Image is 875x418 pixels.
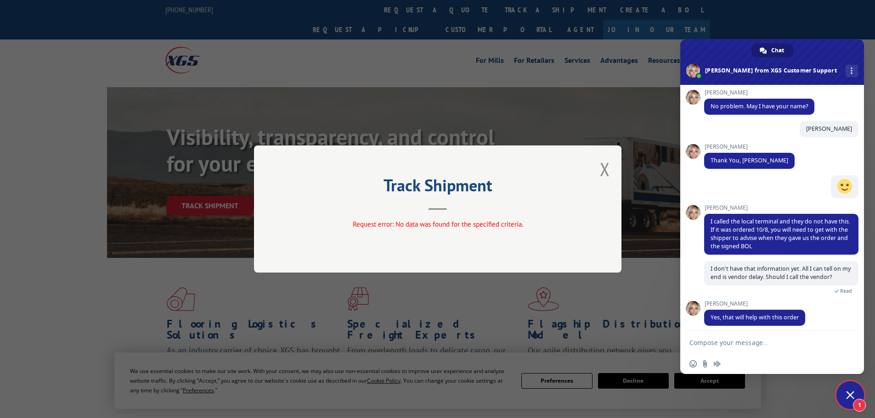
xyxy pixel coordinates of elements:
span: Insert an emoji [689,360,697,368]
span: Thank You, [PERSON_NAME] [711,156,788,164]
button: Close modal [600,157,610,181]
div: More channels [846,65,858,77]
span: Request error: No data was found for the specified criteria. [352,220,523,229]
div: Close chat [836,381,864,409]
h2: Track Shipment [300,179,576,196]
span: Yes, that will help with this order [711,313,799,321]
span: I called the local terminal and they do not have this. If it was ordered 10/8, you will need to g... [711,217,850,250]
div: Chat [751,44,793,57]
span: I don't have that information yet. All I can tell on my end is vendor delay. Should I call the ve... [711,265,851,281]
span: 1 [853,399,866,412]
span: Send a file [701,360,709,368]
span: [PERSON_NAME] [704,89,814,96]
span: [PERSON_NAME] [704,205,858,211]
span: Read [840,288,852,294]
span: [PERSON_NAME] [704,301,805,307]
span: [PERSON_NAME] [704,144,795,150]
textarea: Compose your message... [689,339,835,347]
span: [PERSON_NAME] [806,125,852,133]
span: No problem. May I have your name? [711,102,808,110]
span: Audio message [713,360,721,368]
span: Chat [771,44,784,57]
